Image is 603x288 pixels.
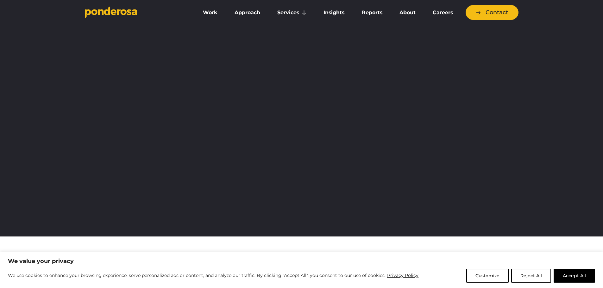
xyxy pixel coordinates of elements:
[355,6,390,19] a: Reports
[466,269,509,283] button: Customize
[8,272,419,279] p: We use cookies to enhance your browsing experience, serve personalized ads or content, and analyz...
[316,6,352,19] a: Insights
[511,269,551,283] button: Reject All
[227,6,267,19] a: Approach
[196,6,225,19] a: Work
[85,6,186,19] a: Go to homepage
[425,6,460,19] a: Careers
[392,6,423,19] a: About
[554,269,595,283] button: Accept All
[270,6,314,19] a: Services
[466,5,518,20] a: Contact
[8,257,595,265] p: We value your privacy
[387,272,419,279] a: Privacy Policy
